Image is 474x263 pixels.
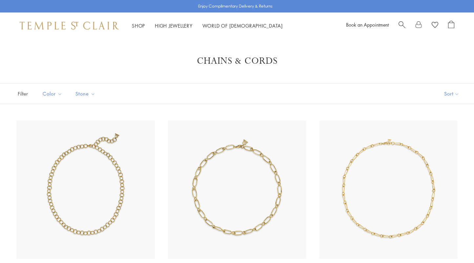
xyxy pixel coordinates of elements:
a: Book an Appointment [346,21,389,28]
h1: Chains & Cords [26,55,448,67]
img: Temple St. Clair [20,22,119,30]
a: ShopShop [132,22,145,29]
span: Stone [72,90,100,98]
a: Open Shopping Bag [448,21,454,31]
a: View Wishlist [432,21,438,31]
button: Show sort by [429,84,474,104]
span: Color [39,90,67,98]
img: N88891-SMRIV18 [319,121,458,259]
img: N88891-RIVER18 [168,121,306,259]
button: Stone [71,86,100,101]
button: Color [38,86,67,101]
nav: Main navigation [132,22,283,30]
iframe: Gorgias live chat messenger [441,232,467,256]
a: World of [DEMOGRAPHIC_DATA]World of [DEMOGRAPHIC_DATA] [202,22,283,29]
p: Enjoy Complimentary Delivery & Returns [198,3,273,10]
a: Search [399,21,405,31]
img: N88810-ARNO18 [16,121,155,259]
a: High JewelleryHigh Jewellery [155,22,193,29]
